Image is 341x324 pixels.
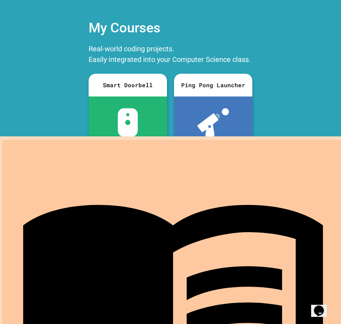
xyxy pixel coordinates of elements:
[311,296,334,317] iframe: chat widget
[118,108,138,137] img: sdb-white.svg
[198,108,229,137] img: ppl-with-ball.png
[174,74,252,96] div: Ping Pong Launcher
[89,74,167,96] div: Smart Doorbell
[85,42,256,68] div: Real-world coding projects. Easily integrated into your Computer Science class.
[85,14,256,42] div: My Courses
